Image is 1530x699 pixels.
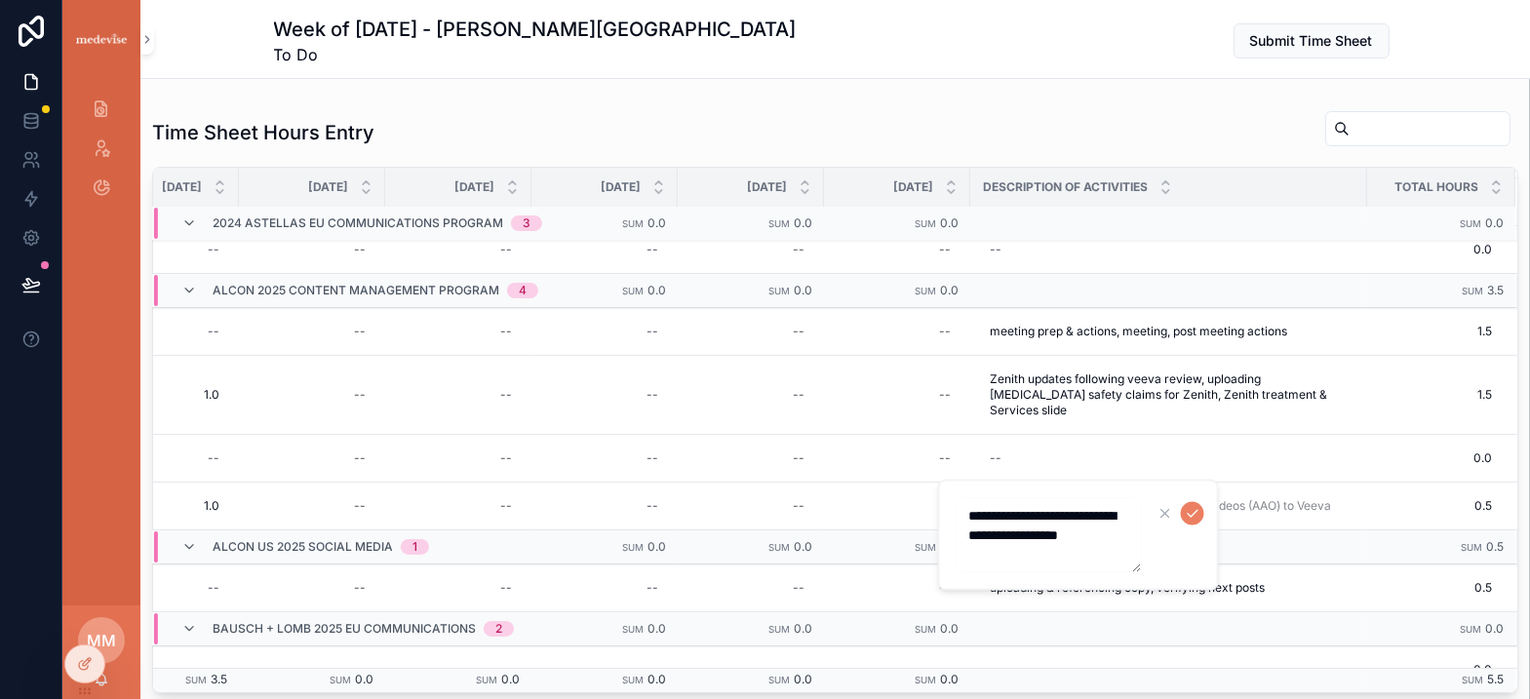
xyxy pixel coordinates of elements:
[454,179,494,195] span: [DATE]
[354,324,366,339] div: --
[1485,215,1504,230] span: 0.0
[601,179,641,195] span: [DATE]
[793,450,804,466] div: --
[354,498,366,514] div: --
[354,580,366,596] div: --
[793,324,804,339] div: --
[354,387,366,403] div: --
[768,624,790,635] small: Sum
[519,283,527,298] div: 4
[939,450,951,466] div: --
[354,242,366,257] div: --
[622,624,644,635] small: Sum
[211,672,227,686] span: 3.5
[983,179,1148,195] span: Description of Activities
[523,216,530,232] div: 3
[990,662,1001,678] div: --
[990,242,1001,257] div: --
[939,662,951,678] div: --
[794,621,812,636] span: 0.0
[915,286,936,296] small: Sum
[208,662,219,678] div: --
[647,672,666,686] span: 0.0
[87,629,116,652] span: MM
[62,78,140,230] div: scrollable content
[768,286,790,296] small: Sum
[1462,286,1483,296] small: Sum
[213,539,393,555] span: Alcon US 2025 Social Media
[915,218,936,229] small: Sum
[500,450,512,466] div: --
[1368,387,1492,403] span: 1.5
[990,371,1348,418] span: Zenith updates following veeva review, uploading [MEDICAL_DATA] safety claims for Zenith, Zenith ...
[112,387,219,403] span: 1.0
[1460,624,1481,635] small: Sum
[1460,218,1481,229] small: Sum
[213,621,476,637] span: Bausch + Lomb 2025 EU Communications
[1487,283,1504,297] span: 3.5
[747,179,787,195] span: [DATE]
[940,672,959,686] span: 0.0
[647,242,658,257] div: --
[308,179,348,195] span: [DATE]
[1485,621,1504,636] span: 0.0
[500,662,512,678] div: --
[893,179,933,195] span: [DATE]
[939,242,951,257] div: --
[768,218,790,229] small: Sum
[330,675,351,685] small: Sum
[500,580,512,596] div: --
[208,450,219,466] div: --
[1461,542,1482,553] small: Sum
[793,662,804,678] div: --
[622,675,644,685] small: Sum
[647,450,658,466] div: --
[185,675,207,685] small: Sum
[647,539,666,554] span: 0.0
[152,119,374,146] h1: Time Sheet Hours Entry
[793,580,804,596] div: --
[647,498,658,514] div: --
[990,324,1287,339] span: meeting prep & actions, meeting, post meeting actions
[274,16,797,43] h1: Week of [DATE] - [PERSON_NAME][GEOGRAPHIC_DATA]
[939,324,951,339] div: --
[1462,675,1483,685] small: Sum
[647,387,658,403] div: --
[412,539,417,555] div: 1
[476,675,497,685] small: Sum
[500,242,512,257] div: --
[768,542,790,553] small: Sum
[915,675,936,685] small: Sum
[74,31,129,48] img: App logo
[915,542,936,553] small: Sum
[647,662,658,678] div: --
[500,387,512,403] div: --
[1368,242,1492,257] span: 0.0
[794,539,812,554] span: 0.0
[915,624,936,635] small: Sum
[794,672,812,686] span: 0.0
[647,283,666,297] span: 0.0
[1368,324,1492,339] span: 1.5
[647,580,658,596] div: --
[939,387,951,403] div: --
[768,675,790,685] small: Sum
[647,215,666,230] span: 0.0
[1487,672,1504,686] span: 5.5
[1234,23,1390,58] button: Submit Time Sheet
[622,218,644,229] small: Sum
[622,286,644,296] small: Sum
[794,215,812,230] span: 0.0
[208,580,219,596] div: --
[940,621,959,636] span: 0.0
[208,242,219,257] div: --
[793,498,804,514] div: --
[940,215,959,230] span: 0.0
[1486,539,1504,554] span: 0.5
[1368,498,1492,514] span: 0.5
[354,450,366,466] div: --
[501,672,520,686] span: 0.0
[112,498,219,514] span: 1.0
[213,216,503,232] span: 2024 Astellas EU Communications Program
[794,283,812,297] span: 0.0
